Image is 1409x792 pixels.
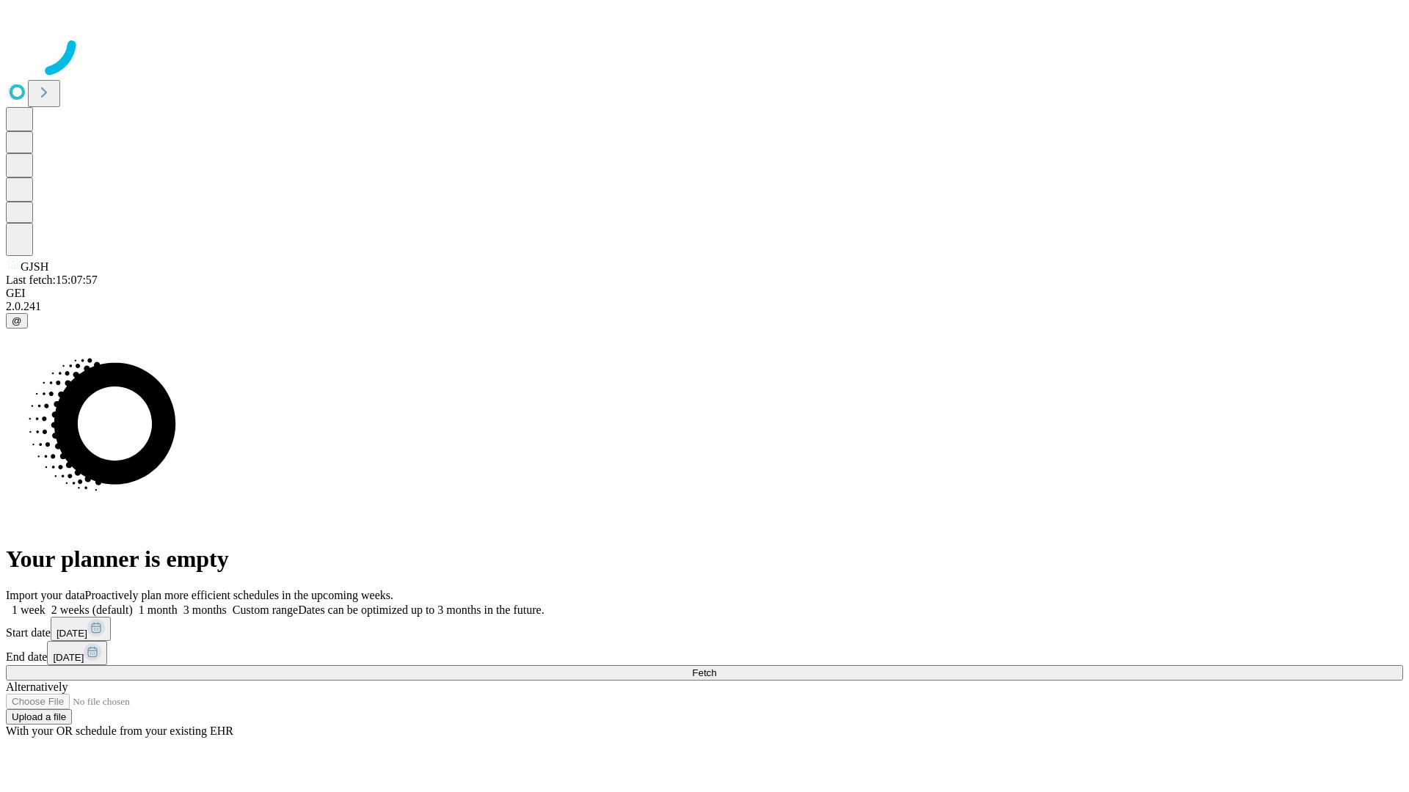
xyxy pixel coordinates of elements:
[6,287,1403,300] div: GEI
[6,681,68,693] span: Alternatively
[298,604,544,616] span: Dates can be optimized up to 3 months in the future.
[6,274,98,286] span: Last fetch: 15:07:57
[12,315,22,326] span: @
[85,589,393,601] span: Proactively plan more efficient schedules in the upcoming weeks.
[139,604,178,616] span: 1 month
[6,313,28,329] button: @
[692,667,716,678] span: Fetch
[6,709,72,725] button: Upload a file
[53,652,84,663] span: [DATE]
[6,725,233,737] span: With your OR schedule from your existing EHR
[6,641,1403,665] div: End date
[12,604,45,616] span: 1 week
[57,628,87,639] span: [DATE]
[6,589,85,601] span: Import your data
[233,604,298,616] span: Custom range
[51,604,133,616] span: 2 weeks (default)
[183,604,227,616] span: 3 months
[6,546,1403,573] h1: Your planner is empty
[47,641,107,665] button: [DATE]
[6,665,1403,681] button: Fetch
[6,617,1403,641] div: Start date
[51,617,111,641] button: [DATE]
[6,300,1403,313] div: 2.0.241
[21,260,48,273] span: GJSH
